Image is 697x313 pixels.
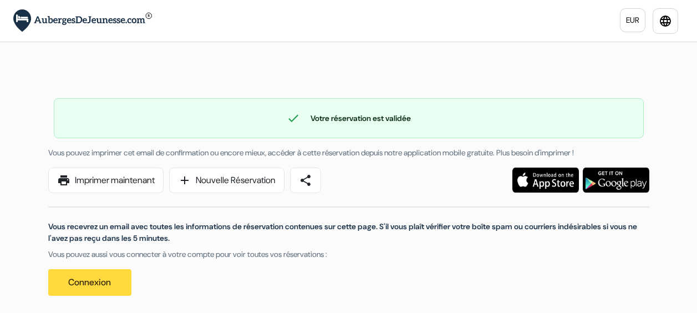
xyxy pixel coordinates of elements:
a: Connexion [48,269,131,296]
i: language [659,14,672,28]
a: printImprimer maintenant [48,168,164,193]
span: add [178,174,191,187]
p: Vous recevrez un email avec toutes les informations de réservation contenues sur cette page. S'il... [48,221,649,244]
span: print [57,174,70,187]
span: Vous pouvez imprimer cet email de confirmation ou encore mieux, accéder à cette réservation depui... [48,148,574,158]
a: EUR [620,8,645,32]
a: addNouvelle Réservation [169,168,284,193]
p: Vous pouvez aussi vous connecter à votre compte pour voir toutes vos réservations : [48,249,649,260]
img: Téléchargez l'application gratuite [583,168,649,193]
img: Téléchargez l'application gratuite [512,168,579,193]
a: share [290,168,321,193]
a: language [653,8,678,34]
img: AubergesDeJeunesse.com [13,9,152,32]
div: Votre réservation est validée [54,112,643,125]
span: check [287,112,300,125]
span: share [299,174,312,187]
